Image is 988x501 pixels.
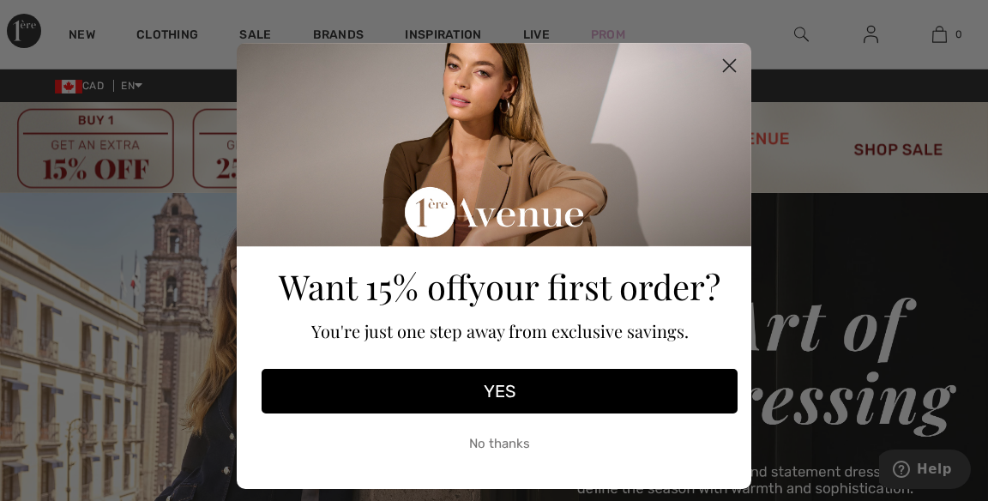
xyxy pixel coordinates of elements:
[468,263,720,309] span: your first order?
[262,422,738,465] button: No thanks
[714,51,744,81] button: Close dialog
[38,12,73,27] span: Help
[311,319,689,342] span: You're just one step away from exclusive savings.
[279,263,468,309] span: Want 15% off
[262,369,738,413] button: YES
